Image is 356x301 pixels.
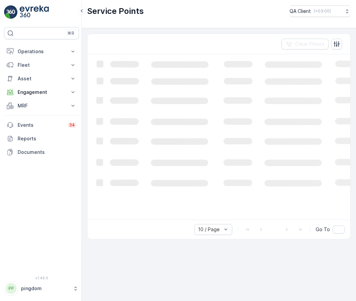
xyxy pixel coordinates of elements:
img: logo [4,5,18,19]
p: 34 [69,122,75,128]
p: Documents [18,149,76,156]
p: ⌘B [67,31,74,36]
a: Events34 [4,118,79,132]
p: Reports [18,135,76,142]
button: Asset [4,72,79,85]
p: Service Points [87,6,144,17]
span: v 1.49.0 [4,276,79,280]
div: PP [6,283,17,294]
button: MRF [4,99,79,113]
p: Fleet [18,62,65,68]
p: pingdom [21,285,70,292]
p: Asset [18,75,65,82]
button: Engagement [4,85,79,99]
img: logo_light-DOdMpM7g.png [20,5,49,19]
p: ( +03:00 ) [314,8,331,14]
a: Documents [4,145,79,159]
button: PPpingdom [4,281,79,296]
p: MRF [18,102,65,109]
p: Events [18,122,64,128]
p: Engagement [18,89,65,96]
button: QA Client(+03:00) [290,5,351,17]
span: Go To [316,226,330,233]
button: Operations [4,45,79,58]
p: QA Client [290,8,311,15]
button: Clear Filters [281,39,329,49]
p: Clear Filters [295,41,324,47]
button: Fleet [4,58,79,72]
a: Reports [4,132,79,145]
p: Operations [18,48,65,55]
